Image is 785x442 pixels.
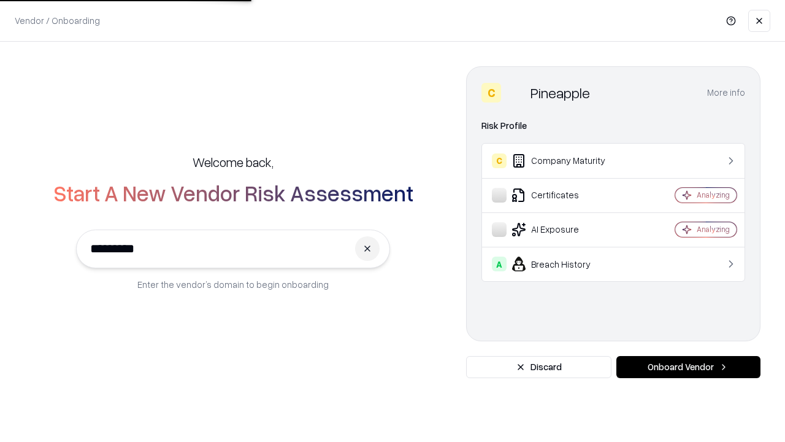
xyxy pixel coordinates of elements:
[481,83,501,103] div: C
[707,82,745,104] button: More info
[492,257,638,271] div: Breach History
[492,153,638,168] div: Company Maturity
[506,83,526,103] img: Pineapple
[193,153,274,171] h5: Welcome back,
[492,153,507,168] div: C
[616,356,760,378] button: Onboard Vendor
[137,278,329,291] p: Enter the vendor’s domain to begin onboarding
[481,118,745,133] div: Risk Profile
[53,180,413,205] h2: Start A New Vendor Risk Assessment
[492,188,638,203] div: Certificates
[492,257,507,271] div: A
[697,224,730,235] div: Analyzing
[492,222,638,237] div: AI Exposure
[466,356,611,378] button: Discard
[15,14,100,27] p: Vendor / Onboarding
[697,190,730,200] div: Analyzing
[530,83,590,103] div: Pineapple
